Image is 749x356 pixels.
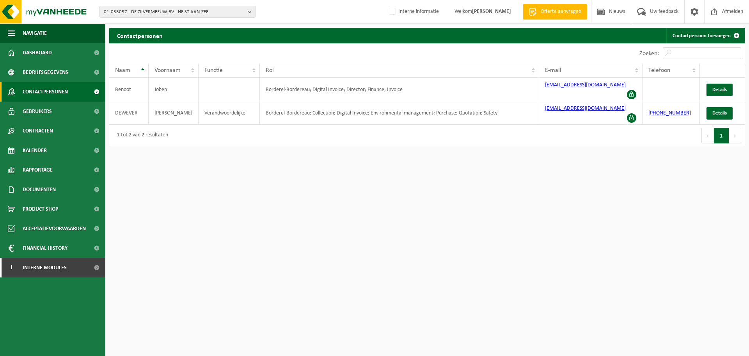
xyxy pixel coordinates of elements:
span: Voornaam [154,67,181,73]
span: I [8,258,15,277]
h2: Contactpersonen [109,28,170,43]
td: [PERSON_NAME] [149,101,199,125]
span: Contactpersonen [23,82,68,102]
a: Details [706,84,733,96]
a: Details [706,107,733,120]
span: Documenten [23,180,56,199]
td: Verandwoordelijke [199,101,260,125]
span: Naam [115,67,130,73]
span: Product Shop [23,199,58,219]
span: Dashboard [23,43,52,63]
span: 01-053057 - DE ZILVERMEEUW BV - HEIST-AAN-ZEE [104,6,245,18]
span: Interne modules [23,258,67,277]
label: Interne informatie [387,6,439,18]
a: Contactpersoon toevoegen [666,28,744,43]
span: Acceptatievoorwaarden [23,219,86,238]
span: Rol [266,67,274,73]
a: [EMAIL_ADDRESS][DOMAIN_NAME] [545,106,626,111]
div: 1 tot 2 van 2 resultaten [113,129,168,143]
a: [PHONE_NUMBER] [648,110,691,116]
span: Rapportage [23,160,53,180]
button: 01-053057 - DE ZILVERMEEUW BV - HEIST-AAN-ZEE [99,6,256,18]
span: Gebruikers [23,102,52,121]
strong: [PERSON_NAME] [472,9,511,14]
a: [EMAIL_ADDRESS][DOMAIN_NAME] [545,82,626,88]
td: Benoot [109,78,149,101]
span: Functie [204,67,223,73]
span: Financial History [23,238,67,258]
span: Bedrijfsgegevens [23,63,68,82]
button: 1 [714,128,729,143]
button: Previous [701,128,714,143]
span: Details [712,111,727,116]
td: Borderel-Bordereau; Digital Invoice; Director; Finance; Invoice [260,78,539,101]
span: Contracten [23,121,53,141]
button: Next [729,128,741,143]
label: Zoeken: [639,50,659,57]
span: Offerte aanvragen [539,8,583,16]
span: E-mail [545,67,561,73]
a: Offerte aanvragen [523,4,587,20]
td: Borderel-Bordereau; Collection; Digital Invoice; Environmental management; Purchase; Quotation; S... [260,101,539,125]
span: Kalender [23,141,47,160]
span: Telefoon [648,67,670,73]
span: Navigatie [23,23,47,43]
td: DEWEVER [109,101,149,125]
span: Details [712,87,727,92]
td: Joben [149,78,199,101]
